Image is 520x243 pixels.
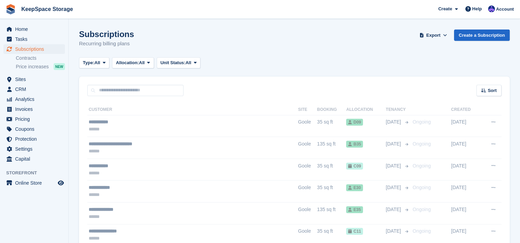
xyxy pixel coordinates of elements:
[15,144,56,154] span: Settings
[3,94,65,104] a: menu
[3,34,65,44] a: menu
[5,4,16,14] img: stora-icon-8386f47178a22dfd0bd8f6a31ec36ba5ce8667c1dd55bd0f319d3a0aa187defe.svg
[3,154,65,164] a: menu
[79,40,134,48] p: Recurring billing plans
[3,74,65,84] a: menu
[15,154,56,164] span: Capital
[3,104,65,114] a: menu
[418,30,449,41] button: Export
[15,134,56,144] span: Protection
[54,63,65,70] div: NEW
[3,84,65,94] a: menu
[3,178,65,188] a: menu
[3,134,65,144] a: menu
[79,30,134,39] h1: Subscriptions
[6,170,68,176] span: Storefront
[472,5,482,12] span: Help
[16,63,65,70] a: Price increases NEW
[3,24,65,34] a: menu
[15,44,56,54] span: Subscriptions
[488,5,495,12] img: Chloe Clark
[15,24,56,34] span: Home
[19,3,76,15] a: KeepSpace Storage
[15,104,56,114] span: Invoices
[15,114,56,124] span: Pricing
[15,84,56,94] span: CRM
[16,63,49,70] span: Price increases
[496,6,514,13] span: Account
[57,179,65,187] a: Preview store
[438,5,452,12] span: Create
[15,124,56,134] span: Coupons
[3,144,65,154] a: menu
[15,94,56,104] span: Analytics
[3,44,65,54] a: menu
[15,34,56,44] span: Tasks
[3,114,65,124] a: menu
[15,74,56,84] span: Sites
[426,32,440,39] span: Export
[454,30,510,41] a: Create a Subscription
[15,178,56,188] span: Online Store
[16,55,65,61] a: Contracts
[3,124,65,134] a: menu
